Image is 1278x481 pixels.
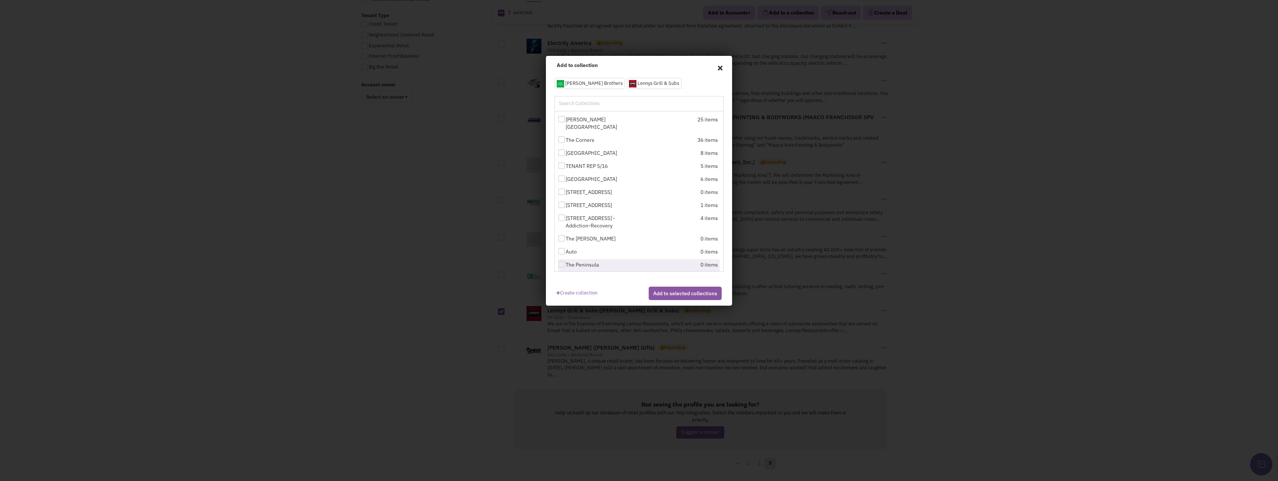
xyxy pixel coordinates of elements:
[717,62,724,73] span: ×
[558,175,640,183] label: [GEOGRAPHIC_DATA]
[558,248,640,255] label: Auto
[558,188,640,196] label: [STREET_ADDRESS]
[640,149,718,159] div: 8 items
[558,235,640,242] label: The [PERSON_NAME]
[649,287,722,300] button: Add to selected collections
[558,162,640,170] label: TENANT REP 5/16
[640,214,718,231] div: 4 items
[640,162,718,172] div: 5 items
[565,80,623,86] span: [PERSON_NAME] Brothers
[638,80,679,86] span: Lennys Grill & Subs
[558,136,640,144] label: The Corners
[557,62,721,69] h4: Add to collection
[640,188,718,198] div: 0 items
[558,261,640,268] label: The Peninsula
[640,248,718,257] div: 0 items
[640,116,718,133] div: 25 items
[558,100,624,108] input: Search Collections
[558,214,640,229] label: [STREET_ADDRESS] - Addiction-Recovery
[640,201,718,211] div: 1 items
[640,175,718,185] div: 6 items
[640,235,718,244] div: 0 items
[556,287,597,297] a: Create collection
[558,116,640,131] label: [PERSON_NAME][GEOGRAPHIC_DATA]
[558,149,640,157] label: [GEOGRAPHIC_DATA]
[558,201,640,209] label: [STREET_ADDRESS]
[640,261,718,270] div: 0 items
[640,136,718,146] div: 36 items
